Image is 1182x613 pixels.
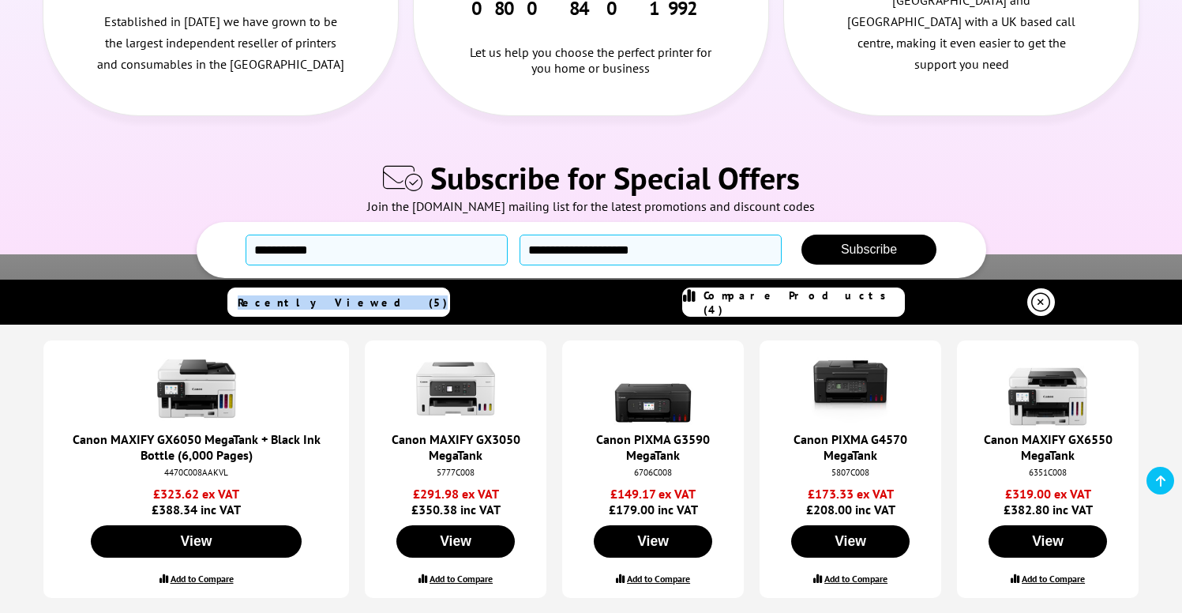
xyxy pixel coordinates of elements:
a: Compare Products (4) [682,288,905,317]
div: 6706C008 [578,467,728,478]
span: £388.34 inc VAT [55,486,337,517]
span: £319.00 ex VAT [969,486,1127,502]
div: 5777C008 [381,467,531,478]
span: Subscribe [841,243,897,256]
img: canon-pixma-g3590-front-main-small.jpg [614,349,692,428]
div: 6351C008 [973,467,1123,478]
button: View [791,525,910,558]
span: Recently Viewed (5) [238,295,448,310]
img: Canon-GX3050-Front-Main-Small.jpg [416,349,495,428]
span: Compare Products (4) [704,288,904,317]
p: Established in [DATE] we have grown to be the largest independent reseller of printers and consum... [97,11,345,76]
span: £179.00 inc VAT [574,486,732,517]
button: View [989,525,1107,558]
span: £323.62 ex VAT [55,486,337,502]
span: £173.33 ex VAT [771,486,929,502]
label: Add to Compare [627,573,690,585]
a: Canon MAXIFY GX6050 MegaTank + Black Ink Bottle (6,000 Pages) [73,431,321,463]
span: £350.38 inc VAT [377,486,535,517]
span: £382.80 inc VAT [969,486,1127,517]
label: Add to Compare [1022,573,1085,585]
div: Join the [DOMAIN_NAME] mailing list for the latest promotions and discount codes [8,198,1174,222]
a: Canon MAXIFY GX6550 MegaTank [984,431,1113,463]
span: Subscribe for Special Offers [430,157,800,198]
span: £208.00 inc VAT [771,486,929,517]
a: Canon PIXMA G4570 MegaTank [794,431,907,463]
img: Canon-GX6050-Front-Closed-Small.jpg [157,349,236,428]
a: Canon MAXIFY GX3050 MegaTank [392,431,520,463]
span: £291.98 ex VAT [377,486,535,502]
button: View [396,525,515,558]
button: View [594,525,712,558]
label: Add to Compare [430,573,493,585]
span: £149.17 ex VAT [574,486,732,502]
div: 4470C008AAKVL [59,467,333,478]
a: Recently Viewed (5) [227,288,450,317]
button: Subscribe [801,235,936,265]
label: Add to Compare [171,573,234,585]
a: Canon PIXMA G3590 MegaTank [596,431,710,463]
button: View [91,525,302,558]
label: Add to Compare [824,573,887,585]
img: Canon-PIXMA-G4570-Front-Small.jpg [811,349,890,428]
div: Let us help you choose the perfect printer for you home or business [467,21,715,76]
div: 5807C008 [775,467,925,478]
img: Canon-MAXIFY-GX6550-Front-Small.jpg [1008,349,1087,428]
